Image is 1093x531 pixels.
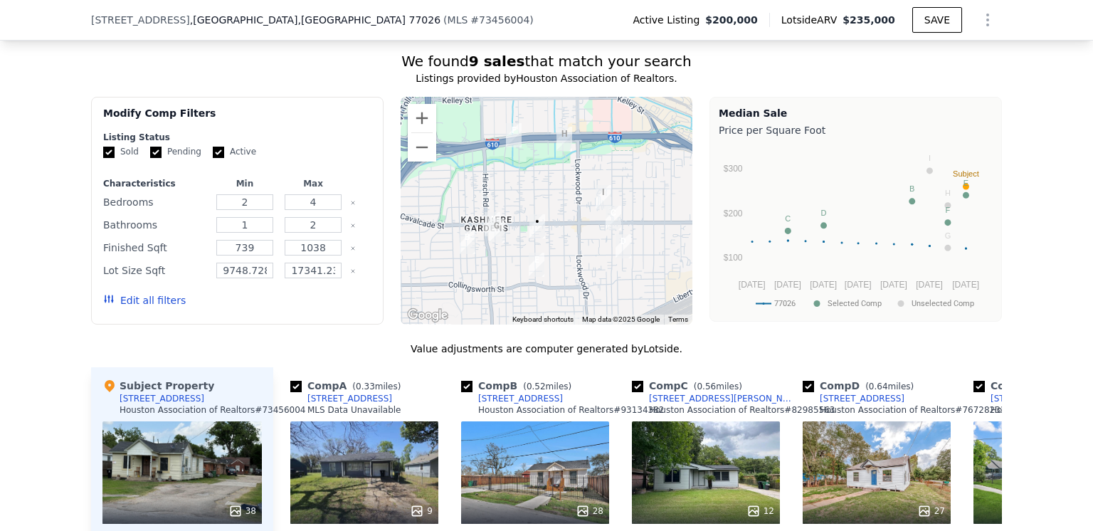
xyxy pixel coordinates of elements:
[500,117,527,153] div: 5305 Kashmere St
[668,315,688,323] a: Terms (opens in new tab)
[350,246,356,251] button: Clear
[845,280,872,290] text: [DATE]
[297,14,440,26] span: , [GEOGRAPHIC_DATA] 77026
[803,379,919,393] div: Comp D
[590,179,617,215] div: 5526 Bunte St
[576,504,603,518] div: 28
[821,209,827,217] text: D
[945,231,951,240] text: G
[697,382,716,391] span: 0.56
[820,393,904,404] div: [STREET_ADDRESS]
[746,504,774,518] div: 12
[454,224,481,260] div: 4010 Falls St
[350,223,356,228] button: Clear
[952,280,979,290] text: [DATE]
[973,379,1089,393] div: Comp E
[347,382,406,391] span: ( miles)
[810,280,837,290] text: [DATE]
[820,404,1005,416] div: Houston Association of Realtors # 76728231
[880,280,907,290] text: [DATE]
[916,280,943,290] text: [DATE]
[912,299,974,308] text: Unselected Comp
[103,147,115,158] input: Sold
[909,184,914,193] text: B
[120,404,305,416] div: Houston Association of Realtors # 73456004
[633,13,705,27] span: Active Listing
[478,404,664,416] div: Houston Association of Realtors # 93134382
[213,147,224,158] input: Active
[443,13,534,27] div: ( )
[91,342,1002,356] div: Value adjustments are computer generated by Lotside .
[739,280,766,290] text: [DATE]
[946,206,951,214] text: F
[803,393,904,404] a: [STREET_ADDRESS]
[290,393,392,404] a: [STREET_ADDRESS]
[469,53,525,70] strong: 9 sales
[724,253,743,263] text: $100
[551,121,578,157] div: 5210 Pickfair St
[213,178,276,189] div: Min
[582,315,660,323] span: Map data ©2025 Google
[103,178,208,189] div: Characteristics
[103,192,208,212] div: Bedrooms
[724,164,743,174] text: $300
[350,268,356,274] button: Clear
[705,13,758,27] span: $200,000
[228,504,256,518] div: 38
[120,393,204,404] div: [STREET_ADDRESS]
[973,393,1075,404] a: [STREET_ADDRESS]
[719,120,993,140] div: Price per Square Foot
[103,238,208,258] div: Finished Sqft
[282,178,344,189] div: Max
[527,382,546,391] span: 0.52
[724,209,743,219] text: $200
[470,14,529,26] span: # 73456004
[917,504,945,518] div: 27
[408,133,436,162] button: Zoom out
[461,379,577,393] div: Comp B
[102,379,214,393] div: Subject Property
[929,154,931,162] text: I
[953,169,979,178] text: Subject
[719,140,993,318] svg: A chart.
[610,228,637,264] div: 5802 Crane St
[91,13,190,27] span: [STREET_ADDRESS]
[483,213,510,248] div: 4112 Los Angeles St
[478,393,563,404] div: [STREET_ADDRESS]
[103,261,208,280] div: Lot Size Sqft
[632,393,797,404] a: [STREET_ADDRESS][PERSON_NAME]
[991,393,1075,404] div: [STREET_ADDRESS]
[404,306,451,325] img: Google
[517,382,577,391] span: ( miles)
[649,404,835,416] div: Houston Association of Realtors # 82985563
[973,6,1002,34] button: Show Options
[356,382,375,391] span: 0.33
[688,382,748,391] span: ( miles)
[103,215,208,235] div: Bathrooms
[869,382,888,391] span: 0.64
[649,393,797,404] div: [STREET_ADDRESS][PERSON_NAME]
[103,293,186,307] button: Edit all filters
[479,206,506,242] div: 4215 Los Angeles St
[828,299,882,308] text: Selected Comp
[91,51,1002,71] div: We found that match your search
[719,106,993,120] div: Median Sale
[410,504,433,518] div: 9
[524,209,551,244] div: 4204 Wipprecht St
[307,393,392,404] div: [STREET_ADDRESS]
[523,247,550,283] div: 3822 Wipprecht St
[632,379,748,393] div: Comp C
[774,280,801,290] text: [DATE]
[774,299,796,308] text: 77026
[350,200,356,206] button: Clear
[600,200,627,236] div: 4218 Hoffman St
[307,404,401,416] div: MLS Data Unavailable
[404,306,451,325] a: Open this area in Google Maps (opens a new window)
[190,13,440,27] span: , [GEOGRAPHIC_DATA]
[213,146,256,158] label: Active
[91,71,1002,85] div: Listings provided by Houston Association of Realtors .
[963,179,968,187] text: E
[843,14,895,26] span: $235,000
[461,393,563,404] a: [STREET_ADDRESS]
